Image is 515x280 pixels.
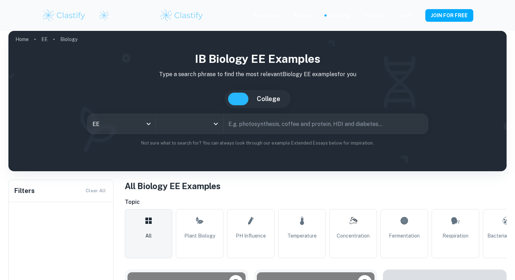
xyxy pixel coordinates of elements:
div: EE [88,114,155,134]
p: Biology [60,35,77,43]
a: Home [15,34,29,44]
img: Clastify logo [159,8,204,22]
h6: Filters [14,186,35,196]
p: Not sure what to search for? You can always look through our example Extended Essays below for in... [14,140,501,147]
button: JOIN FOR FREE [425,9,473,22]
a: EE [41,34,48,44]
h1: All Biology EE Examples [125,180,507,192]
span: All [145,232,152,240]
p: Exemplars [254,12,280,19]
span: Concentration [337,232,370,240]
p: Type a search phrase to find the most relevant Biology EE examples for you [14,70,501,79]
p: Review [294,12,310,19]
a: Login [397,12,411,19]
button: IB [228,93,248,105]
span: Temperature [287,232,317,240]
a: Schools [363,12,383,19]
a: Clastify logo [95,10,109,21]
button: College [250,93,287,105]
img: profile cover [8,31,507,171]
span: Respiration [442,232,468,240]
button: Open [211,119,221,129]
span: Plant Biology [184,232,215,240]
h6: Topic [125,198,507,206]
span: pH Influence [236,232,266,240]
a: Tutoring [328,12,349,19]
input: E.g. photosynthesis, coffee and protein, HDI and diabetes... [224,114,414,134]
img: Clastify logo [42,8,86,22]
button: Help and Feedback [416,14,420,17]
button: Search [417,121,423,127]
h1: IB Biology EE examples [14,51,501,67]
img: Clastify logo [99,10,109,21]
span: Fermentation [389,232,420,240]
